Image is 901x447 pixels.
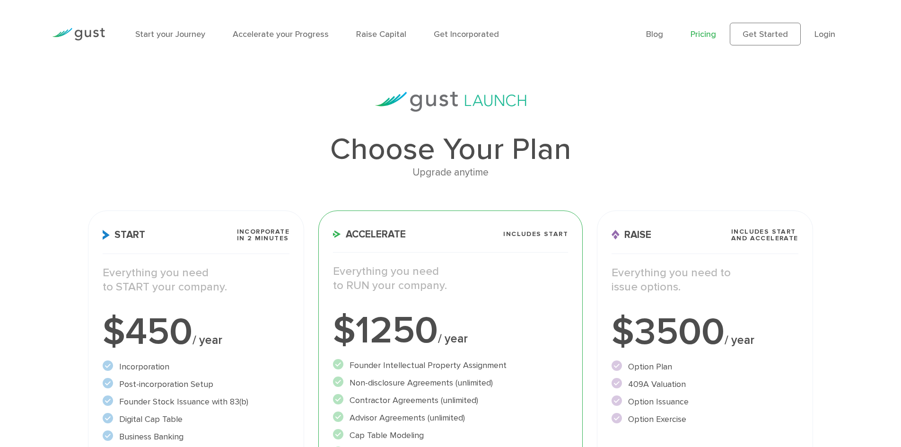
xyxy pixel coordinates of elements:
li: Business Banking [103,430,289,443]
h1: Choose Your Plan [88,134,813,165]
span: Accelerate [333,229,406,239]
a: Start your Journey [135,29,205,39]
div: Upgrade anytime [88,165,813,181]
li: Option Exercise [612,413,798,426]
li: Option Plan [612,360,798,373]
p: Everything you need to RUN your company. [333,264,568,293]
span: Incorporate in 2 Minutes [237,228,289,242]
a: Raise Capital [356,29,406,39]
li: Non-disclosure Agreements (unlimited) [333,377,568,389]
li: Option Issuance [612,395,798,408]
li: Founder Intellectual Property Assignment [333,359,568,372]
img: gust-launch-logos.svg [375,92,526,112]
p: Everything you need to START your company. [103,266,289,294]
span: / year [192,333,222,347]
li: Founder Stock Issuance with 83(b) [103,395,289,408]
img: Raise Icon [612,230,620,240]
div: $1250 [333,312,568,350]
img: Gust Logo [52,28,105,41]
li: Cap Table Modeling [333,429,568,442]
span: Includes START [503,231,568,237]
a: Accelerate your Progress [233,29,329,39]
img: Start Icon X2 [103,230,110,240]
a: Login [814,29,835,39]
a: Get Incorporated [434,29,499,39]
img: Accelerate Icon [333,230,341,238]
a: Blog [646,29,663,39]
p: Everything you need to issue options. [612,266,798,294]
span: / year [438,332,468,346]
li: Incorporation [103,360,289,373]
li: Post-incorporation Setup [103,378,289,391]
span: / year [725,333,754,347]
div: $450 [103,313,289,351]
a: Get Started [730,23,801,45]
span: Includes START and ACCELERATE [731,228,798,242]
li: 409A Valuation [612,378,798,391]
li: Advisor Agreements (unlimited) [333,412,568,424]
span: Raise [612,230,651,240]
li: Contractor Agreements (unlimited) [333,394,568,407]
div: $3500 [612,313,798,351]
span: Start [103,230,145,240]
li: Digital Cap Table [103,413,289,426]
a: Pricing [691,29,716,39]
